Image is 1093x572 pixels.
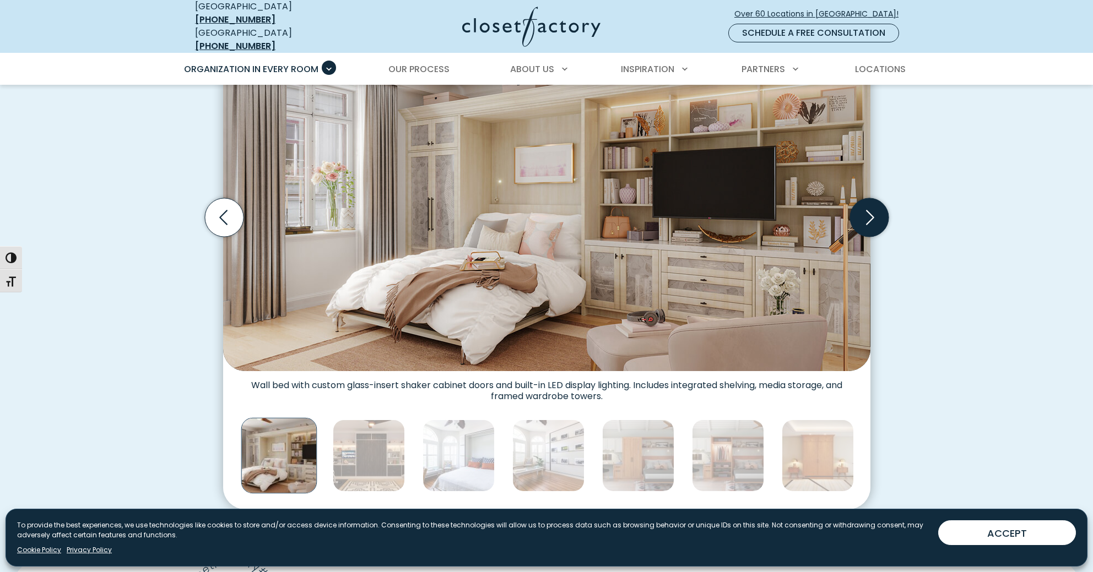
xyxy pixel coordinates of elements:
[241,418,317,494] img: Elegant cream-toned wall bed with TV display, decorative shelving, and frosted glass cabinet doors
[734,8,907,20] span: Over 60 Locations in [GEOGRAPHIC_DATA]!
[388,63,450,75] span: Our Process
[176,54,917,85] nav: Primary Menu
[462,7,600,47] img: Closet Factory Logo
[621,63,674,75] span: Inspiration
[782,420,854,492] img: Custom wall bed in upstairs loft area
[195,26,355,53] div: [GEOGRAPHIC_DATA]
[201,194,248,241] button: Previous slide
[692,420,764,492] img: Features LED-lit hanging rods, adjustable shelves, and pull-out shoe storage. Built-in desk syste...
[728,24,899,42] a: Schedule a Free Consultation
[195,13,275,26] a: [PHONE_NUMBER]
[742,63,785,75] span: Partners
[17,520,929,540] p: To provide the best experiences, we use technologies like cookies to store and/or access device i...
[67,545,112,555] a: Privacy Policy
[184,63,318,75] span: Organization in Every Room
[602,420,674,492] img: Wall bed with built in cabinetry and workstation
[195,40,275,52] a: [PHONE_NUMBER]
[223,371,870,402] figcaption: Wall bed with custom glass-insert shaker cabinet doors and built-in LED display lighting. Include...
[510,63,554,75] span: About Us
[846,194,893,241] button: Next slide
[855,63,906,75] span: Locations
[512,420,585,492] img: Wall bed disguised as a photo gallery installation
[333,420,405,492] img: Contemporary two-tone wall bed in dark espresso and light ash, surrounded by integrated media cab...
[423,420,495,492] img: Murphy bed with a hidden frame wall feature
[17,545,61,555] a: Cookie Policy
[938,520,1076,545] button: ACCEPT
[223,32,870,371] img: Elegant cream-toned wall bed with TV display, decorative shelving, and frosted glass cabinet doors
[734,4,908,24] a: Over 60 Locations in [GEOGRAPHIC_DATA]!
